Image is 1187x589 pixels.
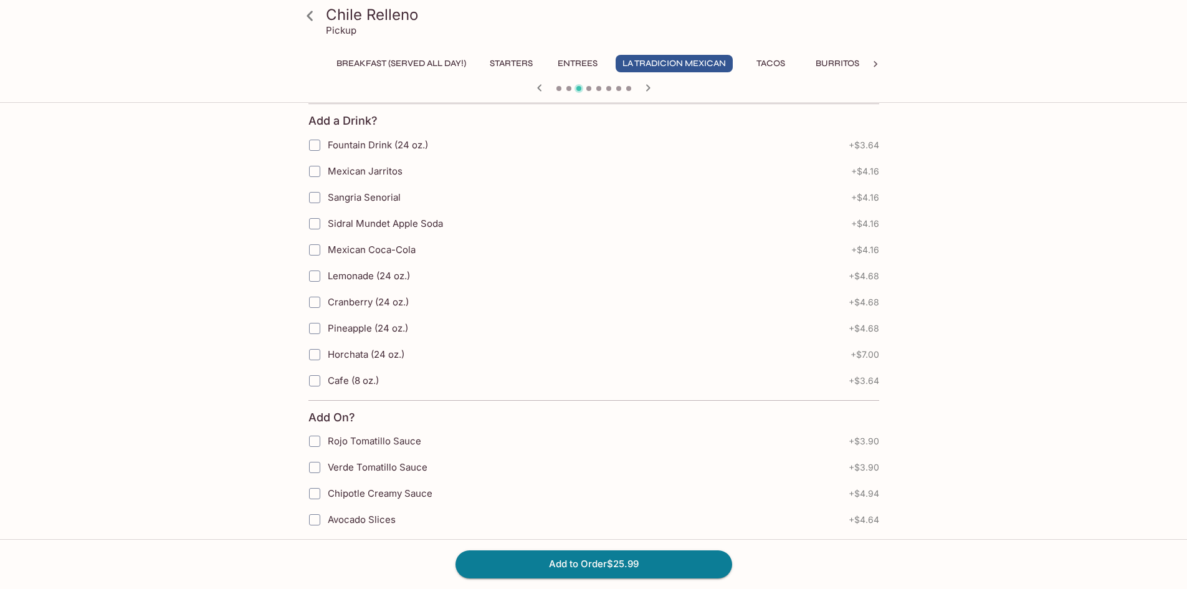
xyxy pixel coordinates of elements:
span: + $3.64 [849,140,879,150]
span: Fountain Drink (24 oz.) [328,139,428,151]
h3: Chile Relleno [326,5,883,24]
button: Breakfast (Served ALL DAY!) [330,55,473,72]
button: La Tradicion Mexican [616,55,733,72]
span: Verde Tomatillo Sauce [328,461,427,473]
span: + $4.68 [849,323,879,333]
button: Entrees [550,55,606,72]
span: Pineapple (24 oz.) [328,322,408,334]
h4: Add On? [308,411,355,424]
span: Rojo Tomatillo Sauce [328,435,421,447]
span: Sangria Senorial [328,191,401,203]
span: Mexican Jarritos [328,165,403,177]
span: Chipotle Creamy Sauce [328,487,432,499]
span: + $3.90 [849,436,879,446]
span: + $3.64 [849,376,879,386]
span: Avocado Slices [328,514,396,525]
button: Burritos [809,55,866,72]
span: Mexican Coca-Cola [328,244,416,256]
span: + $4.94 [849,489,879,499]
span: Sidral Mundet Apple Soda [328,218,443,229]
span: + $4.16 [851,245,879,255]
span: + $3.90 [849,462,879,472]
span: + $7.00 [851,350,879,360]
span: + $4.68 [849,271,879,281]
button: Starters [483,55,540,72]
span: Cranberry (24 oz.) [328,296,409,308]
span: + $4.16 [851,166,879,176]
p: Pickup [326,24,356,36]
span: Lemonade (24 oz.) [328,270,410,282]
span: Cafe (8 oz.) [328,375,379,386]
button: Add to Order$25.99 [455,550,732,578]
span: Horchata (24 oz.) [328,348,404,360]
span: + $4.16 [851,193,879,203]
span: + $4.16 [851,219,879,229]
button: Tacos [743,55,799,72]
h4: Add a Drink? [308,114,378,128]
span: + $4.64 [849,515,879,525]
span: + $4.68 [849,297,879,307]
